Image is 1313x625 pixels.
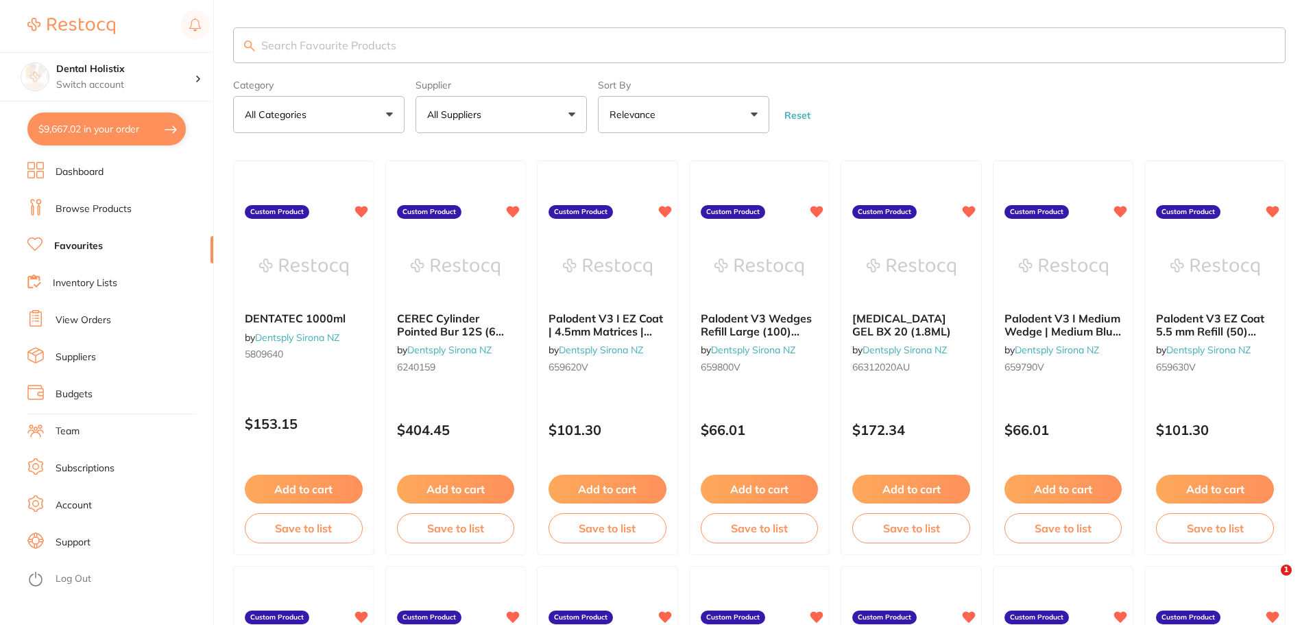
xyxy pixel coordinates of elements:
[701,611,765,624] label: Custom Product
[56,572,91,586] a: Log Out
[27,113,186,145] button: $9,667.02 in your order
[27,569,209,591] button: Log Out
[780,109,815,121] button: Reset
[1004,513,1122,543] button: Save to list
[852,312,970,338] b: ORAQIX GEL BX 20 (1.8ML)
[852,475,970,504] button: Add to cart
[701,513,819,543] button: Save to list
[1004,611,1069,624] label: Custom Product
[1156,312,1274,338] b: Palodent V3 EZ Coat 5.5 mm Refill (50) Medium Blue replaces Triodent SuperCurve Matrix 5.5 mm Blu...
[56,78,195,92] p: Switch account
[852,513,970,543] button: Save to list
[867,233,956,301] img: ORAQIX GEL BX 20 (1.8ML)
[549,475,666,504] button: Add to cart
[1156,344,1251,356] span: by
[1004,422,1122,438] p: $66.01
[701,361,740,373] span: 659800V
[1004,205,1069,219] label: Custom Product
[701,311,812,351] span: Palodent V3 Wedges Refill Large (100) Light Blue
[245,205,309,219] label: Custom Product
[233,80,405,91] label: Category
[397,513,515,543] button: Save to list
[1004,361,1044,373] span: 659790V
[427,108,487,121] p: All Suppliers
[549,312,666,338] b: Palodent V3 I EZ Coat | 4.5mm Matrices | Dark Blue | Refill of 50
[1004,475,1122,504] button: Add to cart
[245,348,283,360] span: 5809640
[714,233,804,301] img: Palodent V3 Wedges Refill Large (100) Light Blue
[411,233,500,301] img: CEREC Cylinder Pointed Bur 12S (6 pcs)
[407,344,492,356] a: Dentsply Sirona NZ
[1015,344,1099,356] a: Dentsply Sirona NZ
[1019,233,1108,301] img: Palodent V3 I Medium Wedge | Medium Blue I Refil of 100
[1281,565,1292,576] span: 1
[245,312,363,325] b: DENTATEC 1000ml
[1156,361,1196,373] span: 659630V
[53,276,117,290] a: Inventory Lists
[56,388,93,401] a: Budgets
[245,311,346,325] span: DENTATEC 1000ml
[563,233,652,301] img: Palodent V3 I EZ Coat | 4.5mm Matrices | Dark Blue | Refill of 50
[1156,205,1220,219] label: Custom Product
[1253,565,1286,598] iframe: Intercom live chat
[56,314,111,327] a: View Orders
[397,475,515,504] button: Add to cart
[245,475,363,504] button: Add to cart
[559,344,643,356] a: Dentsply Sirona NZ
[1156,611,1220,624] label: Custom Product
[397,312,515,338] b: CEREC Cylinder Pointed Bur 12S (6 pcs)
[233,96,405,133] button: All Categories
[56,165,104,179] a: Dashboard
[701,312,819,338] b: Palodent V3 Wedges Refill Large (100) Light Blue
[245,331,339,344] span: by
[1004,312,1122,338] b: Palodent V3 I Medium Wedge | Medium Blue I Refil of 100
[701,475,819,504] button: Add to cart
[56,425,80,438] a: Team
[397,311,504,351] span: CEREC Cylinder Pointed Bur 12S (6 pcs)
[549,361,588,373] span: 659620V
[1004,344,1099,356] span: by
[415,96,587,133] button: All Suppliers
[397,422,515,438] p: $404.45
[56,202,132,216] a: Browse Products
[549,611,613,624] label: Custom Product
[598,80,769,91] label: Sort By
[397,611,461,624] label: Custom Product
[549,344,643,356] span: by
[549,422,666,438] p: $101.30
[1170,233,1260,301] img: Palodent V3 EZ Coat 5.5 mm Refill (50) Medium Blue replaces Triodent SuperCurve Matrix 5.5 mm Blu...
[397,361,435,373] span: 6240159
[701,205,765,219] label: Custom Product
[56,462,115,475] a: Subscriptions
[233,27,1286,63] input: Search Favourite Products
[56,499,92,512] a: Account
[56,536,91,550] a: Support
[549,513,666,543] button: Save to list
[852,205,917,219] label: Custom Product
[245,513,363,543] button: Save to list
[54,239,103,253] a: Favourites
[1156,513,1274,543] button: Save to list
[852,361,910,373] span: 66312020AU
[56,351,96,364] a: Suppliers
[598,96,769,133] button: Relevance
[701,422,819,438] p: $66.01
[1156,475,1274,504] button: Add to cart
[549,205,613,219] label: Custom Product
[56,62,195,76] h4: Dental Holistix
[852,422,970,438] p: $172.34
[415,80,587,91] label: Supplier
[610,108,661,121] p: Relevance
[852,344,947,356] span: by
[259,233,348,301] img: DENTATEC 1000ml
[1156,422,1274,438] p: $101.30
[27,10,115,42] a: Restocq Logo
[711,344,795,356] a: Dentsply Sirona NZ
[1004,311,1121,351] span: Palodent V3 I Medium Wedge | Medium Blue I Refil of 100
[255,331,339,344] a: Dentsply Sirona NZ
[21,63,49,91] img: Dental Holistix
[1166,344,1251,356] a: Dentsply Sirona NZ
[549,311,664,351] span: Palodent V3 I EZ Coat | 4.5mm Matrices | Dark Blue | Refill of 50
[852,311,951,338] span: [MEDICAL_DATA] GEL BX 20 (1.8ML)
[701,344,795,356] span: by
